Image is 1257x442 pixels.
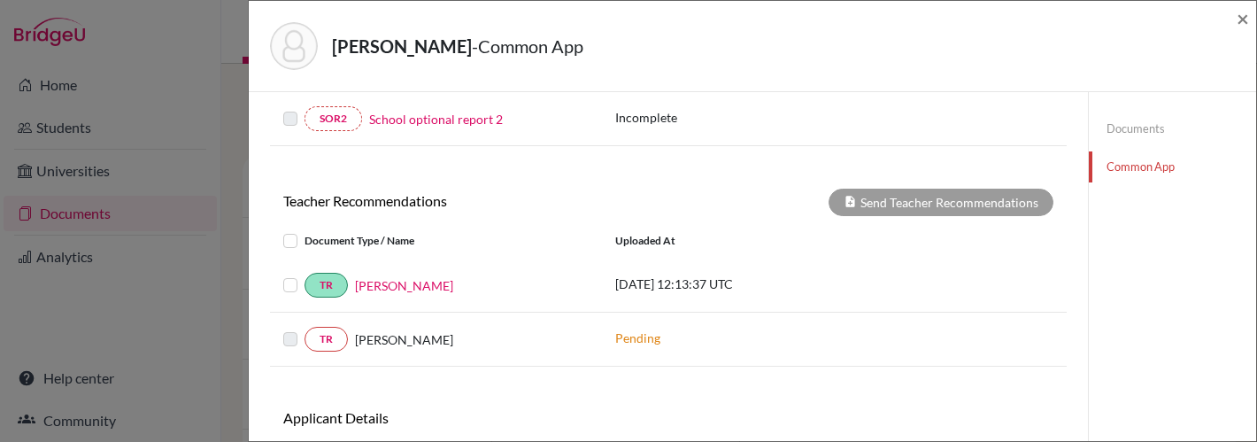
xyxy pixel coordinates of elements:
[270,192,668,209] h6: Teacher Recommendations
[1237,5,1249,31] span: ×
[1237,8,1249,29] button: Close
[1089,151,1256,182] a: Common App
[369,110,503,128] a: School optional report 2
[305,327,348,352] a: TR
[355,330,453,349] span: [PERSON_NAME]
[472,35,583,57] span: - Common App
[355,276,453,295] a: [PERSON_NAME]
[615,329,854,347] p: Pending
[305,273,348,298] a: TR
[270,230,602,252] div: Document Type / Name
[615,108,798,127] p: Incomplete
[332,35,472,57] strong: [PERSON_NAME]
[829,189,1053,216] div: Send Teacher Recommendations
[1089,113,1256,144] a: Documents
[615,275,854,293] p: [DATE] 12:13:37 UTC
[305,106,362,131] a: SOR2
[602,230,868,252] div: Uploaded at
[283,409,655,426] h6: Applicant Details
